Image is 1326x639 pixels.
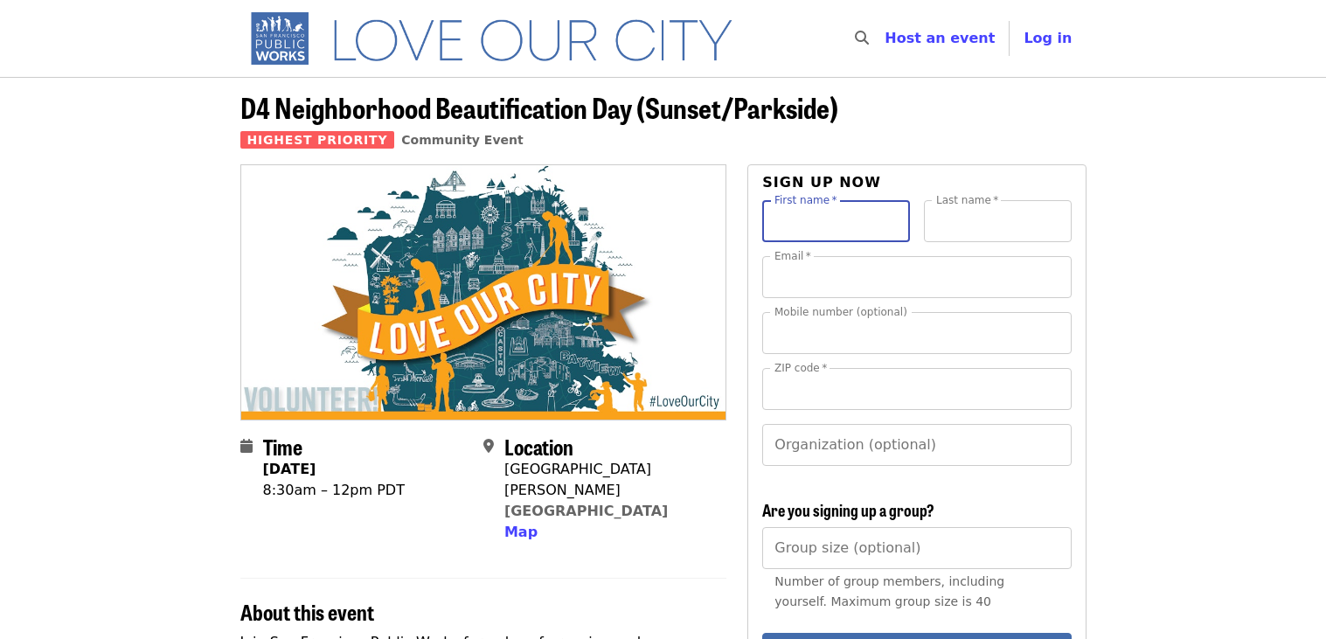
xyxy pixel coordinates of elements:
label: Mobile number (optional) [774,307,907,317]
label: ZIP code [774,363,827,373]
i: calendar icon [240,438,253,455]
input: [object Object] [762,527,1071,569]
span: Location [504,431,573,462]
label: Last name [936,195,998,205]
span: D4 Neighborhood Beautification Day (Sunset/Parkside) [240,87,838,128]
input: Search [879,17,893,59]
span: Number of group members, including yourself. Maximum group size is 40 [774,574,1004,608]
a: Host an event [885,30,995,46]
a: [GEOGRAPHIC_DATA] [504,503,668,519]
span: Log in [1024,30,1072,46]
input: Last name [924,200,1072,242]
i: map-marker-alt icon [483,438,494,455]
div: 8:30am – 12pm PDT [263,480,405,501]
input: First name [762,200,910,242]
a: Community Event [401,133,523,147]
span: Highest Priority [240,131,395,149]
input: Mobile number (optional) [762,312,1071,354]
strong: [DATE] [263,461,316,477]
button: Log in [1010,21,1086,56]
label: Email [774,251,811,261]
label: First name [774,195,837,205]
span: Time [263,431,302,462]
div: [GEOGRAPHIC_DATA][PERSON_NAME] [504,459,712,501]
span: Sign up now [762,174,881,191]
span: Map [504,524,538,540]
input: Email [762,256,1071,298]
img: SF Public Works - Home [240,10,759,66]
span: About this event [240,596,374,627]
span: Are you signing up a group? [762,498,934,521]
button: Map [504,522,538,543]
input: ZIP code [762,368,1071,410]
input: Organization (optional) [762,424,1071,466]
i: search icon [855,30,869,46]
img: D4 Neighborhood Beautification Day (Sunset/Parkside) organized by SF Public Works [241,165,726,419]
